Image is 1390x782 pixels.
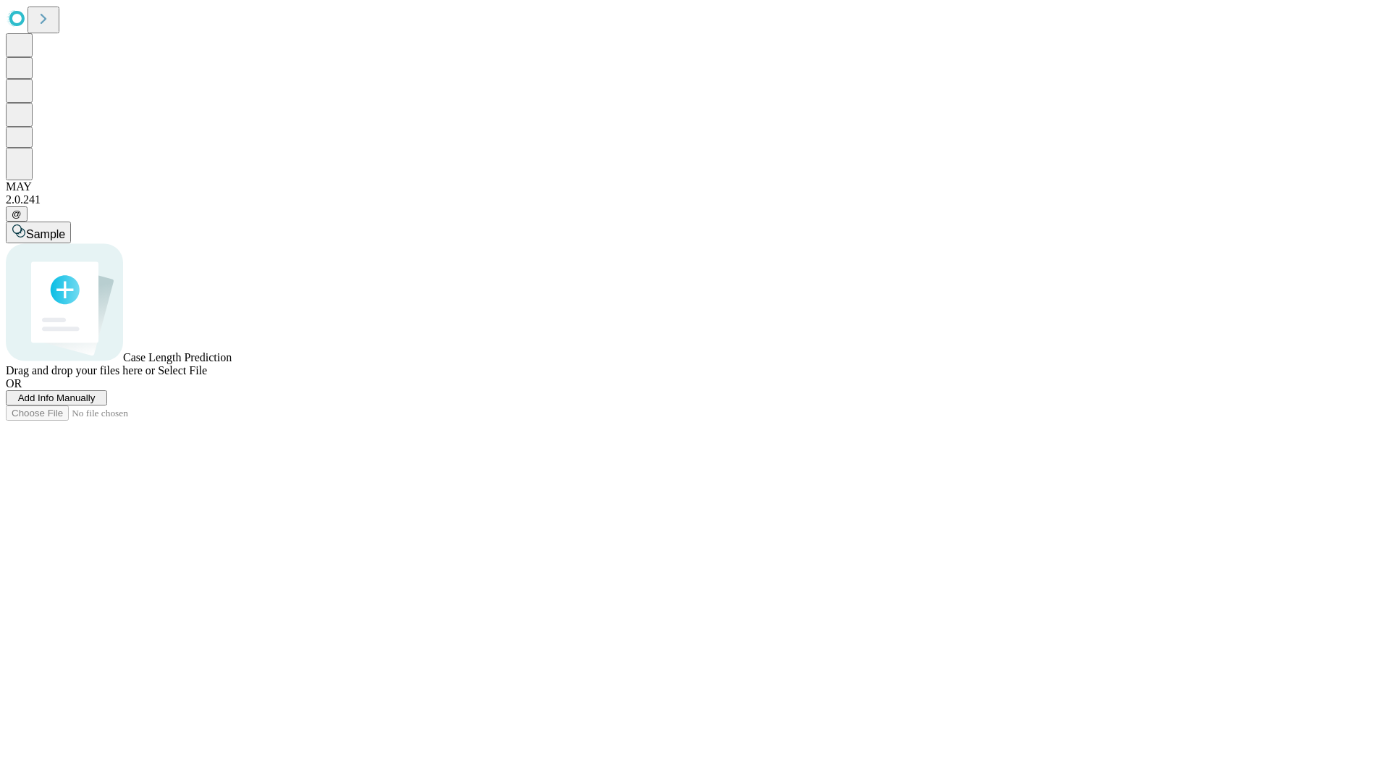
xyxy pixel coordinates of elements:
span: Drag and drop your files here or [6,364,155,377]
button: Sample [6,222,71,243]
span: Sample [26,228,65,240]
span: OR [6,377,22,390]
span: @ [12,209,22,219]
div: MAY [6,180,1384,193]
button: @ [6,206,28,222]
span: Add Info Manually [18,392,96,403]
span: Case Length Prediction [123,351,232,363]
button: Add Info Manually [6,390,107,405]
span: Select File [158,364,207,377]
div: 2.0.241 [6,193,1384,206]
